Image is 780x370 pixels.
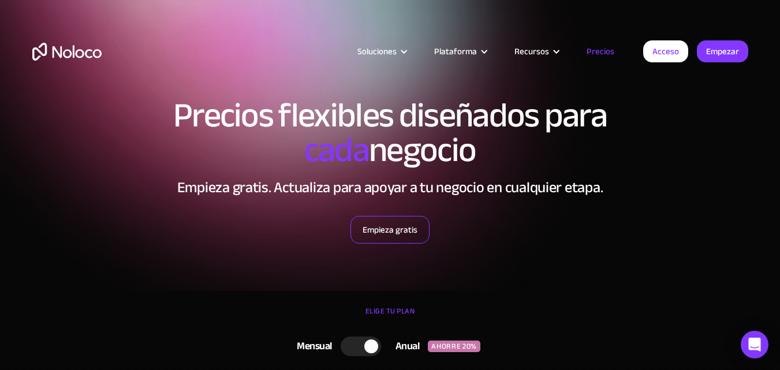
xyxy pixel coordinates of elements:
font: Acceso [652,43,679,59]
div: Open Intercom Messenger [741,331,768,358]
a: Empezar [697,40,748,62]
font: Empezar [706,43,739,59]
div: Plataforma [420,44,500,59]
font: Mensual [297,337,332,356]
font: Empieza gratis. Actualiza para apoyar a tu negocio en cualquier etapa. [177,173,603,201]
font: ELIGE TU PLAN [365,304,415,318]
a: Empieza gratis [350,216,430,244]
font: cada [304,118,369,182]
font: negocio [369,118,476,182]
div: Soluciones [343,44,420,59]
a: hogar [32,43,102,61]
font: AHORRE 20% [431,339,476,353]
font: Recursos [514,43,549,59]
font: Precios flexibles diseñados para [173,83,607,148]
div: Recursos [500,44,572,59]
font: Precios [587,43,614,59]
font: Anual [395,337,420,356]
font: Soluciones [357,43,397,59]
a: Acceso [643,40,688,62]
font: Empieza gratis [363,222,417,238]
font: Plataforma [434,43,477,59]
a: Precios [572,44,629,59]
